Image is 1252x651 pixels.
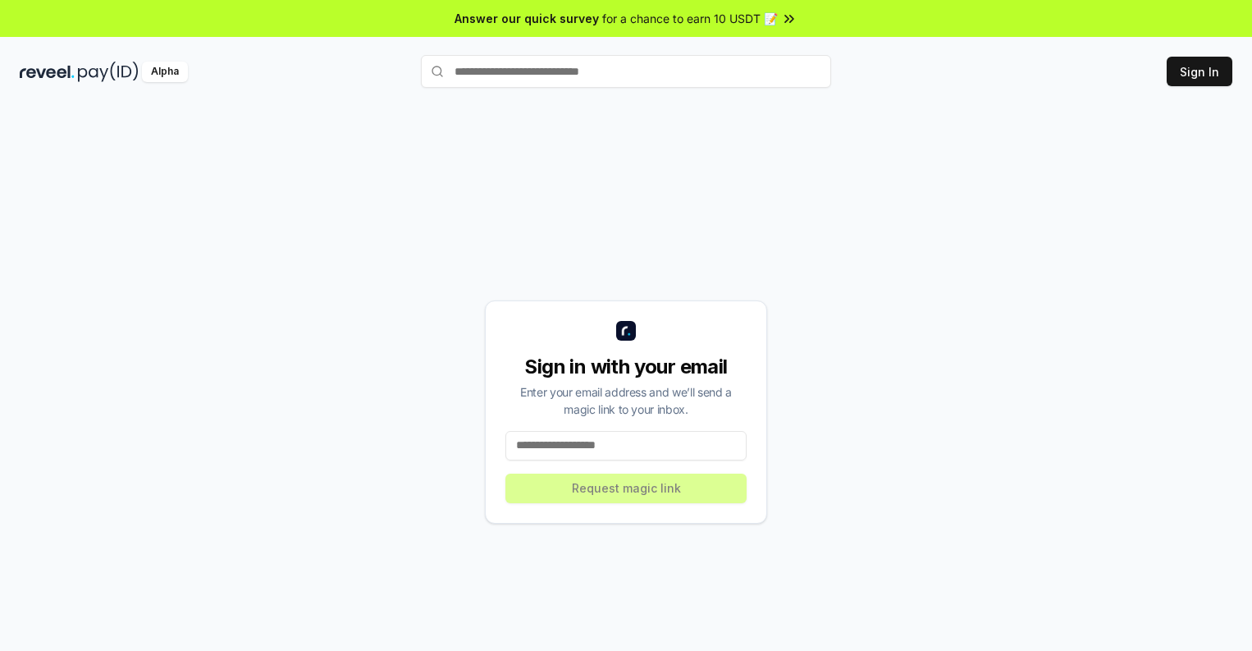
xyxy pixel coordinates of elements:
[455,10,599,27] span: Answer our quick survey
[20,62,75,82] img: reveel_dark
[142,62,188,82] div: Alpha
[602,10,778,27] span: for a chance to earn 10 USDT 📝
[78,62,139,82] img: pay_id
[616,321,636,341] img: logo_small
[505,354,747,380] div: Sign in with your email
[1167,57,1232,86] button: Sign In
[505,383,747,418] div: Enter your email address and we’ll send a magic link to your inbox.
